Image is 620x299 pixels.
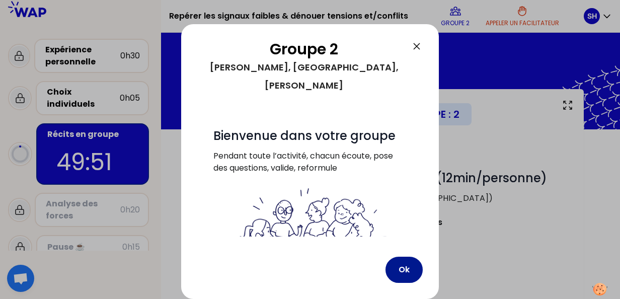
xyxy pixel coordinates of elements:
h2: Groupe 2 [197,40,411,58]
div: [PERSON_NAME], [GEOGRAPHIC_DATA], [PERSON_NAME] [197,58,411,95]
span: Bienvenue dans votre groupe [213,127,396,144]
p: Pendant toute l’activité, chacun écoute, pose des questions, valide, reformule [213,150,407,186]
button: Ok [385,257,423,283]
img: filesOfInstructions%2Fbienvenue%20dans%20votre%20groupe%20-%20petit.png [231,186,389,282]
